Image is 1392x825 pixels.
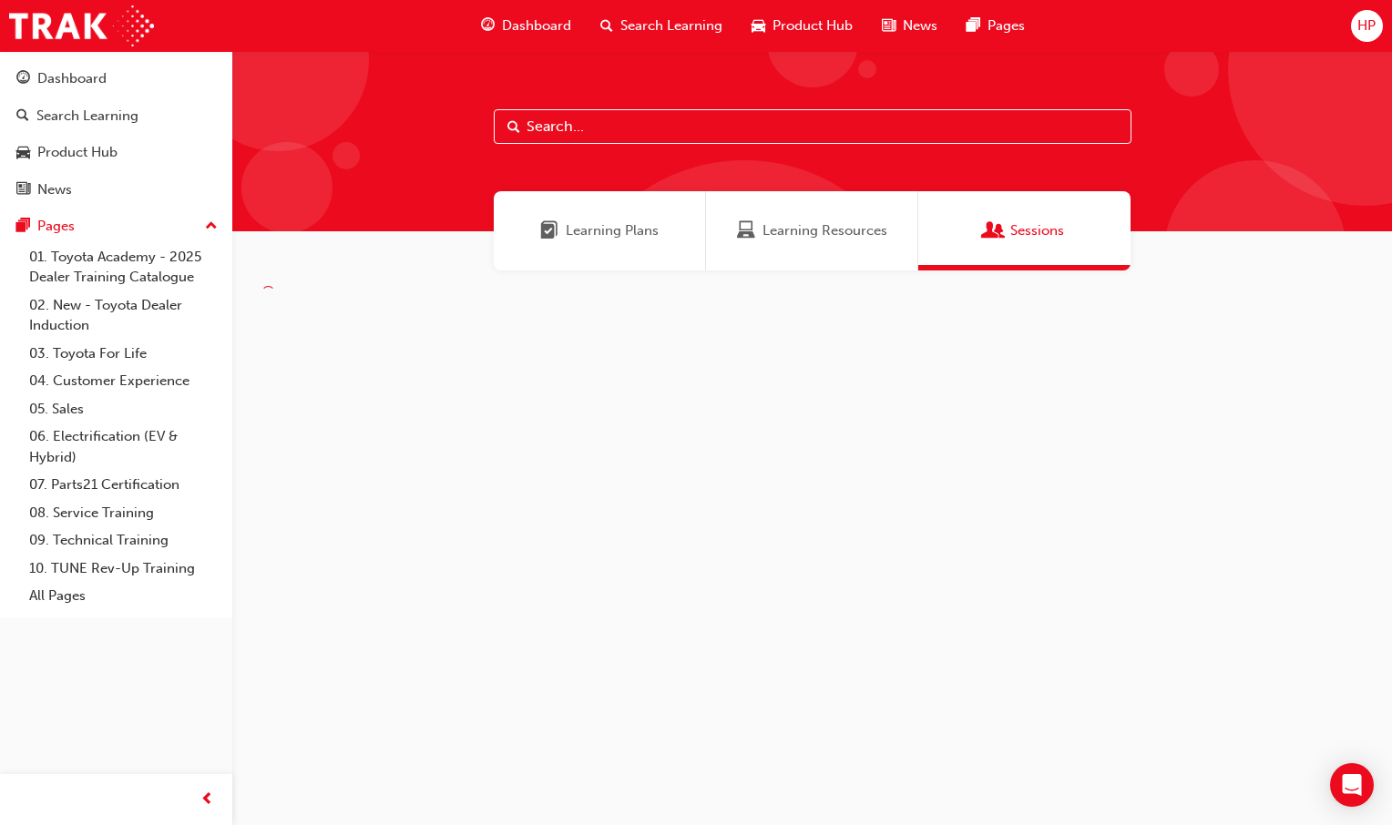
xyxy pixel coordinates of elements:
div: Open Intercom Messenger [1330,763,1374,807]
a: 05. Sales [22,395,225,423]
div: Dashboard [37,68,107,89]
span: up-icon [205,215,218,239]
span: guage-icon [16,71,30,87]
a: news-iconNews [867,7,952,45]
a: 03. Toyota For Life [22,340,225,368]
a: guage-iconDashboard [466,7,586,45]
a: Learning ResourcesLearning Resources [706,191,918,270]
a: All Pages [22,582,225,610]
button: Pages [7,209,225,243]
span: Learning Plans [566,220,659,241]
a: 10. TUNE Rev-Up Training [22,555,225,583]
a: Search Learning [7,99,225,133]
a: search-iconSearch Learning [586,7,737,45]
a: Product Hub [7,136,225,169]
a: 06. Electrification (EV & Hybrid) [22,423,225,471]
span: news-icon [882,15,896,37]
a: 01. Toyota Academy - 2025 Dealer Training Catalogue [22,243,225,291]
div: Pages [37,216,75,237]
span: news-icon [16,182,30,199]
span: guage-icon [481,15,495,37]
a: 07. Parts21 Certification [22,471,225,499]
div: Product Hub [37,142,118,163]
span: Sessions [1010,220,1064,241]
span: Learning Plans [540,220,558,241]
span: car-icon [16,145,30,161]
span: Sessions [985,220,1003,241]
span: car-icon [752,15,765,37]
span: pages-icon [16,219,30,235]
span: Product Hub [773,15,853,36]
span: Learning Resources [763,220,887,241]
input: Search... [494,109,1131,144]
span: News [903,15,937,36]
span: Dashboard [502,15,571,36]
span: Learning Resources [737,220,755,241]
a: 02. New - Toyota Dealer Induction [22,291,225,340]
span: Search Learning [620,15,722,36]
span: prev-icon [200,789,214,811]
button: HP [1351,10,1383,42]
span: search-icon [16,108,29,125]
a: 08. Service Training [22,499,225,527]
a: News [7,173,225,207]
a: 04. Customer Experience [22,367,225,395]
a: Learning PlansLearning Plans [494,191,706,270]
span: Search [507,117,520,137]
a: SessionsSessions [918,191,1131,270]
span: Pages [988,15,1025,36]
a: Dashboard [7,62,225,96]
img: Trak [9,5,154,46]
a: car-iconProduct Hub [737,7,867,45]
span: HP [1357,15,1376,36]
div: Search Learning [36,106,138,127]
span: search-icon [600,15,613,37]
span: pages-icon [967,15,980,37]
a: 09. Technical Training [22,526,225,555]
a: pages-iconPages [952,7,1039,45]
div: News [37,179,72,200]
button: DashboardSearch LearningProduct HubNews [7,58,225,209]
